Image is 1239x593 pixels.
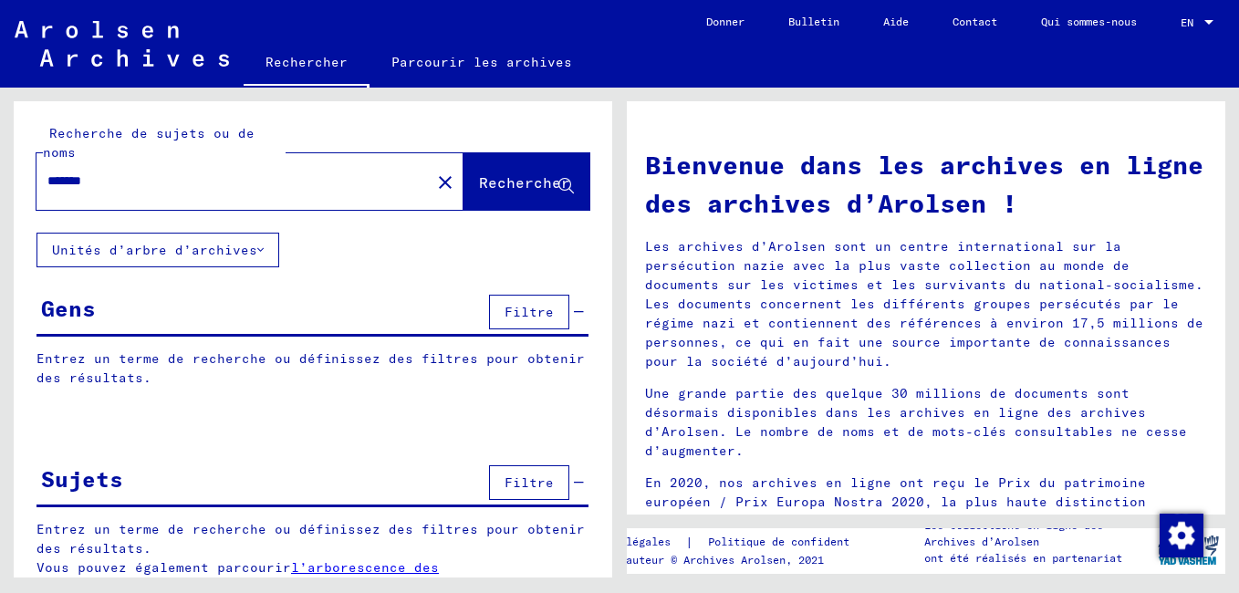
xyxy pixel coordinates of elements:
[41,463,123,495] div: Sujets
[505,304,554,320] span: Filtre
[645,384,1207,461] p: Une grande partie des quelque 30 millions de documents sont désormais disponibles dans les archiv...
[36,349,588,388] p: Entrez un terme de recherche ou définissez des filtres pour obtenir des résultats.
[43,125,255,161] mat-label: Recherche de sujets ou de noms
[479,173,570,192] span: Rechercher
[1154,527,1223,573] img: yv_logo.png
[924,517,1150,550] p: Les collections en ligne des Archives d’Arolsen
[568,533,685,552] a: Mentions légales
[505,474,554,491] span: Filtre
[463,153,589,210] button: Rechercher
[52,242,257,258] font: Unités d’arbre d’archives
[489,295,569,329] button: Filtre
[36,233,279,267] button: Unités d’arbre d’archives
[568,552,910,568] p: Droits d’auteur © Archives Arolsen, 2021
[1181,16,1201,29] span: EN
[370,40,594,84] a: Parcourir les archives
[41,292,96,325] div: Gens
[15,21,229,67] img: Arolsen_neg.svg
[427,163,463,200] button: Clair
[434,172,456,193] mat-icon: close
[924,550,1150,583] p: ont été réalisés en partenariat avec
[489,465,569,500] button: Filtre
[244,40,370,88] a: Rechercher
[693,533,910,552] a: Politique de confidentialité
[685,533,693,552] font: |
[645,237,1207,371] p: Les archives d’Arolsen sont un centre international sur la persécution nazie avec la plus vaste c...
[645,473,1207,550] p: En 2020, nos archives en ligne ont reçu le Prix du patrimoine européen / Prix Europa Nostra 2020,...
[645,146,1207,223] h1: Bienvenue dans les archives en ligne des archives d’Arolsen !
[1160,514,1203,557] img: Modifier le consentement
